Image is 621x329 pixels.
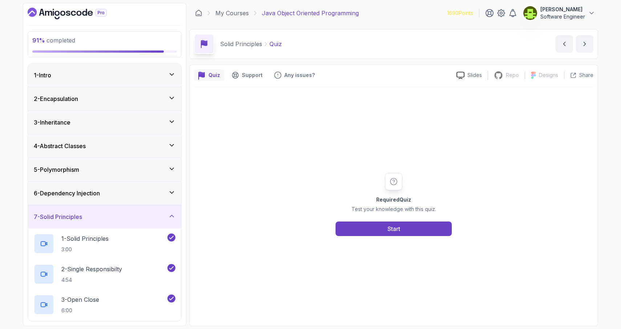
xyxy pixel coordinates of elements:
[242,72,263,79] p: Support
[61,234,109,243] p: 1 - Solid Principles
[579,72,593,79] p: Share
[215,9,249,17] a: My Courses
[227,69,267,81] button: Support button
[220,40,262,48] p: Solid Principles
[539,72,558,79] p: Designs
[34,212,82,221] h3: 7 - Solid Principles
[269,40,282,48] p: Quiz
[540,6,585,13] p: [PERSON_NAME]
[32,37,45,44] span: 91 %
[262,9,359,17] p: Java Object Oriented Programming
[28,182,181,205] button: 6-Dependency Injection
[61,295,99,304] p: 3 - Open Close
[28,111,181,134] button: 3-Inheritance
[208,72,220,79] p: Quiz
[451,72,488,79] a: Slides
[284,72,315,79] p: Any issues?
[447,9,473,17] p: 1690 Points
[34,189,100,198] h3: 6 - Dependency Injection
[34,165,79,174] h3: 5 - Polymorphism
[28,8,123,19] a: Dashboard
[34,142,86,150] h3: 4 - Abstract Classes
[34,264,175,284] button: 2-Single Responsibilty4:54
[194,69,224,81] button: quiz button
[34,71,51,80] h3: 1 - Intro
[32,37,75,44] span: completed
[28,64,181,87] button: 1-Intro
[506,72,519,79] p: Repo
[34,118,70,127] h3: 3 - Inheritance
[523,6,537,20] img: user profile image
[352,196,436,203] h2: Quiz
[467,72,482,79] p: Slides
[34,295,175,315] button: 3-Open Close6:00
[270,69,319,81] button: Feedback button
[387,224,400,233] div: Start
[61,246,109,253] p: 3:00
[61,276,122,284] p: 4:54
[564,72,593,79] button: Share
[61,307,99,314] p: 6:00
[352,206,436,213] p: Test your knowledge with this quiz.
[34,233,175,254] button: 1-Solid Principles3:00
[523,6,595,20] button: user profile image[PERSON_NAME]Software Engineer
[61,265,122,273] p: 2 - Single Responsibilty
[556,35,573,53] button: previous content
[28,87,181,110] button: 2-Encapsulation
[28,134,181,158] button: 4-Abstract Classes
[336,222,452,236] button: Start
[28,158,181,181] button: 5-Polymorphism
[28,205,181,228] button: 7-Solid Principles
[540,13,585,20] p: Software Engineer
[376,196,399,203] span: Required
[576,35,593,53] button: next content
[34,94,78,103] h3: 2 - Encapsulation
[195,9,202,17] a: Dashboard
